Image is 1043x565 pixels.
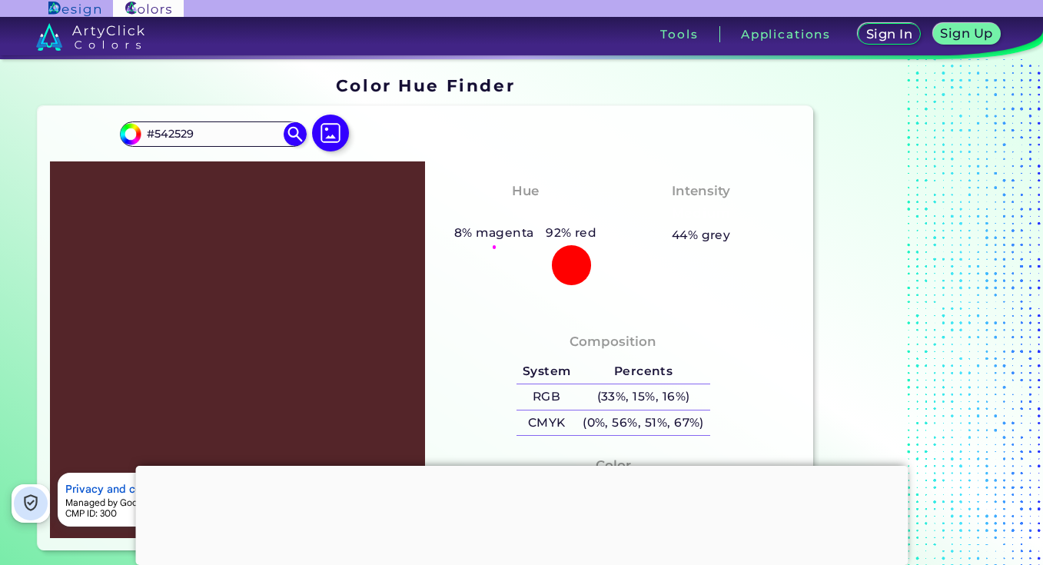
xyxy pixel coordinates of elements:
h5: RGB [517,384,576,410]
h5: Percents [576,359,709,384]
iframe: Advertisement [135,466,908,561]
h3: Medium [665,204,737,223]
h5: System [517,359,576,384]
h4: Hue [512,180,539,202]
h4: Composition [570,331,656,353]
img: ArtyClick Design logo [48,2,100,16]
img: icon search [284,122,307,145]
h4: Color [596,454,631,477]
h3: Applications [741,28,831,40]
h5: Sign Up [939,27,994,40]
h5: (0%, 56%, 51%, 67%) [576,410,709,436]
input: type color.. [141,124,284,145]
h5: 44% grey [672,225,731,245]
h5: 92% red [540,223,603,243]
h5: 8% magenta [448,223,540,243]
img: icon picture [312,115,349,151]
h5: Sign In [865,28,913,41]
a: Sign In [856,23,922,45]
h1: Color Hue Finder [336,74,515,97]
h5: CMYK [517,410,576,436]
img: logo_artyclick_colors_white.svg [36,23,144,51]
a: Sign Up [932,23,1002,45]
h5: (33%, 15%, 16%) [576,384,709,410]
h3: Tools [660,28,698,40]
h4: Intensity [672,180,730,202]
h3: Red [505,204,546,223]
